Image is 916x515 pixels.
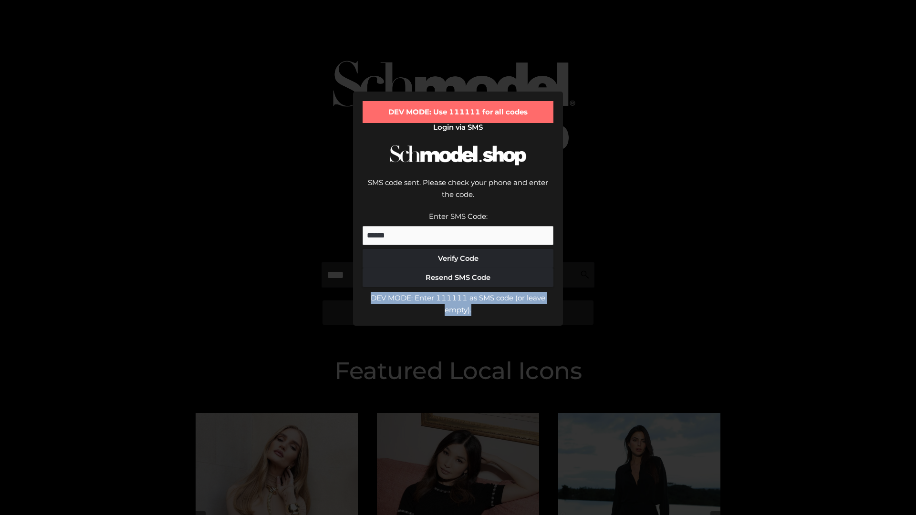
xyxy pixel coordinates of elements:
h2: Login via SMS [363,123,553,132]
label: Enter SMS Code: [429,212,488,221]
div: DEV MODE: Use 111111 for all codes [363,101,553,123]
img: Schmodel Logo [386,136,530,174]
button: Resend SMS Code [363,268,553,287]
div: SMS code sent. Please check your phone and enter the code. [363,176,553,210]
button: Verify Code [363,249,553,268]
div: DEV MODE: Enter 111111 as SMS code (or leave empty). [363,292,553,316]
